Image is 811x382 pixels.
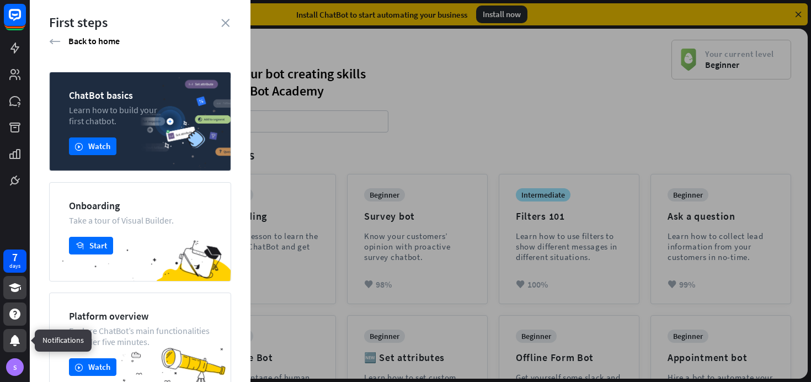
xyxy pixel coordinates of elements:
div: Onboarding [69,199,211,212]
a: 7 days [3,250,26,273]
div: 7 [12,252,18,262]
i: arrow_left [49,36,61,47]
i: academy [76,242,84,250]
div: First steps [49,14,231,31]
div: Explore ChatBot’s main functionalities in under five minutes. [69,325,211,347]
button: Open LiveChat chat widget [9,4,42,38]
span: Back to home [68,35,120,46]
button: playWatch [69,358,116,376]
div: Learn how to build your first chatbot. [69,104,211,126]
i: play [75,142,83,151]
button: academyStart [69,237,113,254]
div: days [9,262,20,270]
div: Platform overview [69,310,211,322]
button: playWatch [69,137,116,155]
div: ChatBot basics [69,89,211,102]
div: Take a tour of Visual Builder. [69,215,211,226]
i: play [75,363,83,372]
i: close [221,19,230,27]
div: S [6,358,24,376]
